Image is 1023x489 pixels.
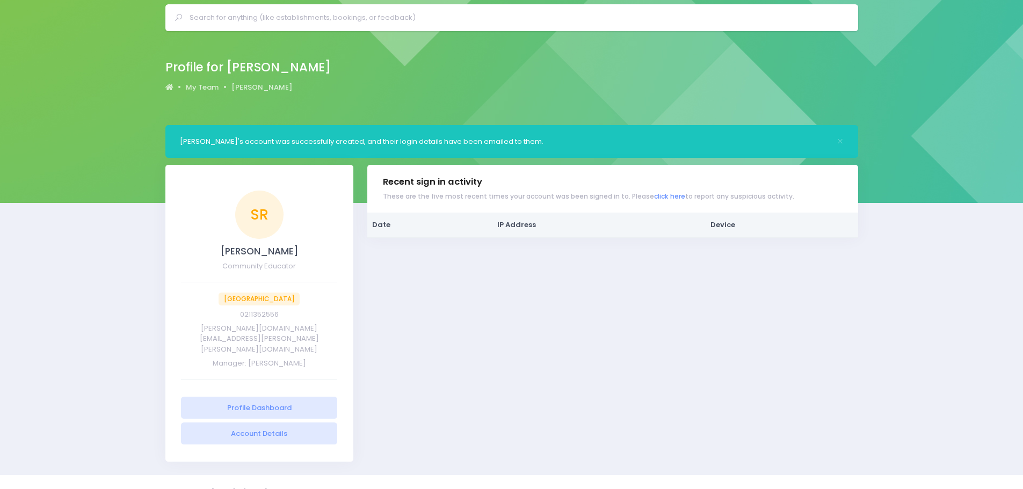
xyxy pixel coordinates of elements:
a: [PERSON_NAME] [231,82,292,93]
a: 0211352556 [240,309,279,319]
div: SR [235,191,284,239]
span: These are the five most recent times your account was been signed in to. Please to report any sus... [383,193,794,200]
a: Account Details [181,422,338,444]
span: Recent sign in activity [383,177,482,187]
th: Device [705,213,858,237]
span: [GEOGRAPHIC_DATA] [219,293,300,305]
a: Profile Dashboard [181,397,338,419]
a: [PERSON_NAME][DOMAIN_NAME][EMAIL_ADDRESS][PERSON_NAME][PERSON_NAME][DOMAIN_NAME] [200,323,319,354]
th: Date [367,213,492,237]
button: Close [837,138,844,145]
h2: Profile for [PERSON_NAME] [165,60,331,75]
div: Community Educator [181,261,338,272]
div: Manager: [PERSON_NAME] [181,358,338,369]
a: My Team [186,82,219,93]
h4: [PERSON_NAME] [181,246,338,257]
a: click here [654,192,685,201]
th: IP Address [492,213,705,237]
div: [PERSON_NAME]'s account was successfully created, and their login details have been emailed to them. [180,136,830,147]
input: Search for anything (like establishments, bookings, or feedback) [190,10,843,26]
